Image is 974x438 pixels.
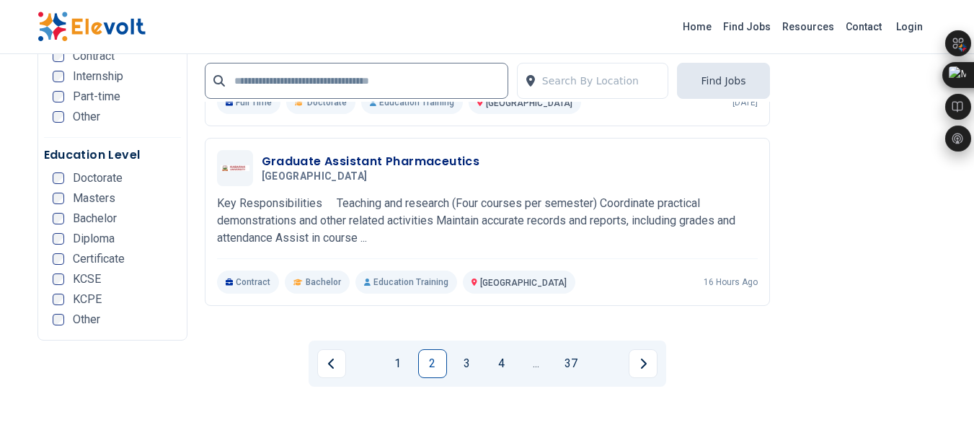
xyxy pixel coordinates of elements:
[73,172,123,184] span: Doctorate
[217,271,280,294] p: Contract
[840,15,887,38] a: Contact
[73,314,100,325] span: Other
[53,111,64,123] input: Other
[704,276,758,288] p: 16 hours ago
[317,349,346,378] a: Previous page
[53,193,64,204] input: Masters
[73,213,117,224] span: Bachelor
[418,349,447,378] a: Page 2 is your current page
[217,195,758,247] p: Key Responsibilities Teaching and research (Four courses per semester) Coordinate practical demon...
[44,146,181,164] h5: Education Level
[53,213,64,224] input: Bachelor
[262,153,480,170] h3: Graduate Assistant Pharmaceutics
[53,71,64,82] input: Internship
[480,278,567,288] span: [GEOGRAPHIC_DATA]
[677,15,717,38] a: Home
[307,97,347,108] span: Doctorate
[221,165,249,171] img: Kabarak University
[53,172,64,184] input: Doctorate
[629,349,658,378] a: Next page
[217,150,758,294] a: Kabarak UniversityGraduate Assistant Pharmaceutics[GEOGRAPHIC_DATA]Key Responsibilities Teaching ...
[73,111,100,123] span: Other
[487,349,516,378] a: Page 4
[361,91,463,114] p: Education Training
[73,193,115,204] span: Masters
[355,271,457,294] p: Education Training
[717,15,776,38] a: Find Jobs
[53,91,64,102] input: Part-time
[73,91,120,102] span: Part-time
[306,276,341,288] span: Bachelor
[53,273,64,285] input: KCSE
[557,349,585,378] a: Page 37
[887,12,931,41] a: Login
[53,253,64,265] input: Certificate
[732,97,758,108] p: [DATE]
[53,294,64,305] input: KCPE
[217,91,281,114] p: Full Time
[73,51,115,62] span: Contract
[677,63,769,99] button: Find Jobs
[902,369,974,438] iframe: Chat Widget
[73,253,125,265] span: Certificate
[73,294,102,305] span: KCPE
[453,349,482,378] a: Page 3
[73,233,115,245] span: Diploma
[522,349,551,378] a: Jump forward
[53,314,64,325] input: Other
[73,273,101,285] span: KCSE
[53,233,64,245] input: Diploma
[262,170,368,183] span: [GEOGRAPHIC_DATA]
[73,71,123,82] span: Internship
[776,15,840,38] a: Resources
[37,12,146,42] img: Elevolt
[384,349,412,378] a: Page 1
[317,349,658,378] ul: Pagination
[53,51,64,62] input: Contract
[486,98,572,108] span: [GEOGRAPHIC_DATA]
